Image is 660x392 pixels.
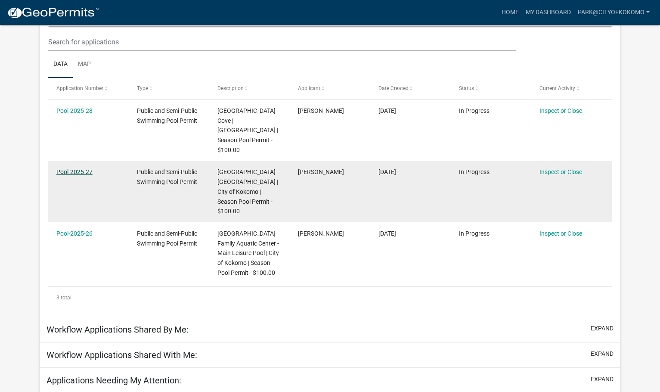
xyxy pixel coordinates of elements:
[378,107,396,114] span: 10/03/2025
[56,107,93,114] a: Pool-2025-28
[451,78,531,99] datatable-header-cell: Status
[378,85,409,91] span: Date Created
[46,350,197,360] h5: Workflow Applications Shared With Me:
[591,324,614,333] button: expand
[539,168,582,175] a: Inspect or Close
[217,230,279,276] span: Kokomo Beach Family Aquatic Center - Main Leisure Pool | City of Kokomo | Season Pool Permit - $1...
[298,85,320,91] span: Applicant
[459,107,490,114] span: In Progress
[217,168,279,215] span: Kokomo Beach Family Aquatic Center - Lazy River | City of Kokomo | Season Pool Permit - $100.00
[370,78,451,99] datatable-header-cell: Date Created
[459,168,490,175] span: In Progress
[217,85,244,91] span: Description
[539,107,582,114] a: Inspect or Close
[591,349,614,358] button: expand
[539,230,582,237] a: Inspect or Close
[73,51,96,78] a: Map
[298,168,344,175] span: Allison Reed
[137,230,197,247] span: Public and Semi-Public Swimming Pool Permit
[137,85,148,91] span: Type
[48,287,612,308] div: 3 total
[574,4,653,21] a: park@cityofkokomo
[56,168,93,175] a: Pool-2025-27
[46,324,189,335] h5: Workflow Applications Shared By Me:
[539,85,575,91] span: Current Activity
[290,78,370,99] datatable-header-cell: Applicant
[459,85,474,91] span: Status
[459,230,490,237] span: In Progress
[56,230,93,237] a: Pool-2025-26
[48,33,516,51] input: Search for applications
[129,78,209,99] datatable-header-cell: Type
[56,85,103,91] span: Application Number
[48,78,129,99] datatable-header-cell: Application Number
[522,4,574,21] a: My Dashboard
[298,107,344,114] span: Allison Reed
[378,168,396,175] span: 10/03/2025
[378,230,396,237] span: 10/03/2025
[217,107,279,153] span: Kokomo Beach Family Aquatic Center - Cove | City of Kokomo | Season Pool Permit - $100.00
[48,51,73,78] a: Data
[591,375,614,384] button: expand
[498,4,522,21] a: Home
[298,230,344,237] span: Allison Reed
[46,375,181,386] h5: Applications Needing My Attention:
[209,78,290,99] datatable-header-cell: Description
[531,78,612,99] datatable-header-cell: Current Activity
[137,107,197,124] span: Public and Semi-Public Swimming Pool Permit
[137,168,197,185] span: Public and Semi-Public Swimming Pool Permit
